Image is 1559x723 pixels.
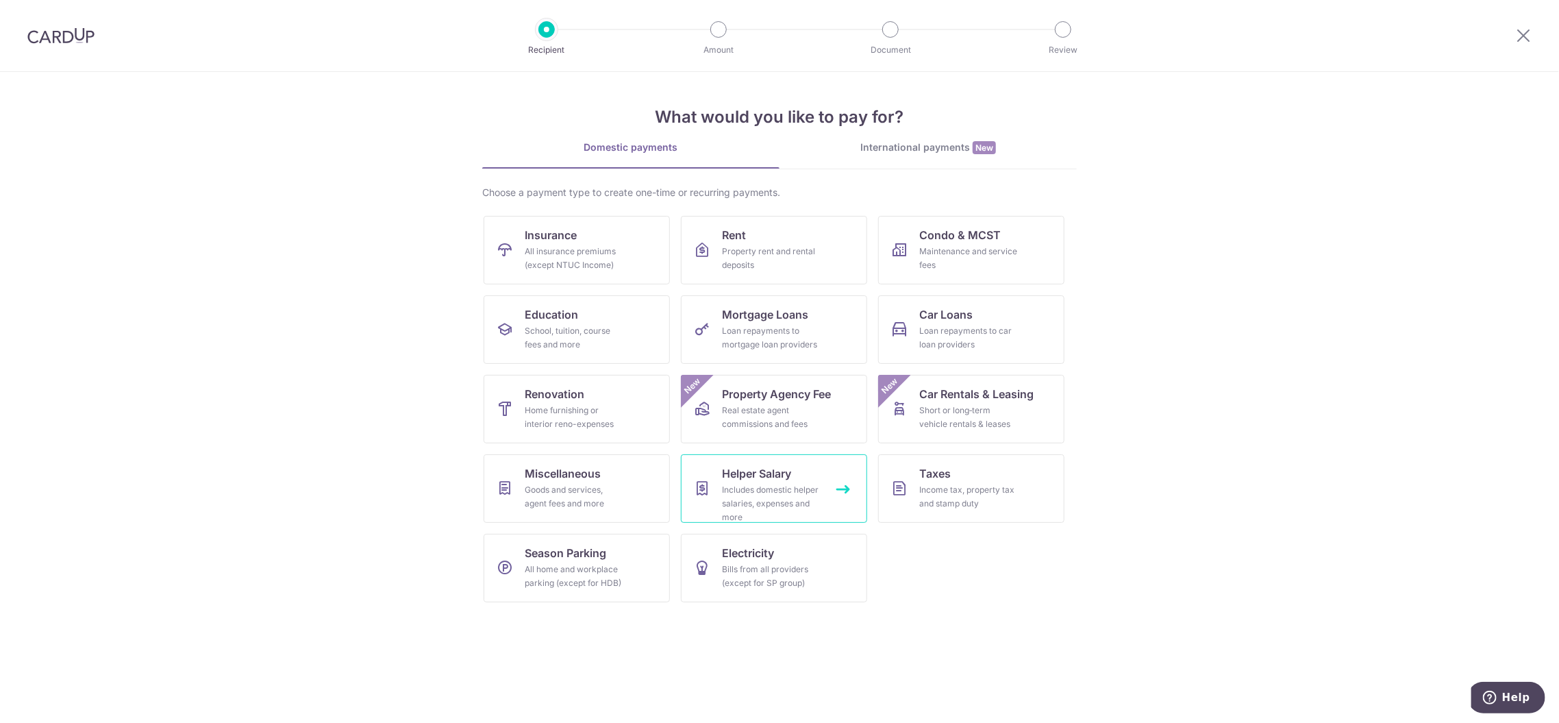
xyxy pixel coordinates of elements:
[722,404,821,431] div: Real estate agent commissions and fees
[525,306,578,323] span: Education
[919,306,973,323] span: Car Loans
[681,375,867,443] a: Property Agency FeeReal estate agent commissions and feesNew
[681,534,867,602] a: ElectricityBills from all providers (except for SP group)
[840,43,941,57] p: Document
[525,324,623,352] div: School, tuition, course fees and more
[1012,43,1114,57] p: Review
[722,483,821,524] div: Includes domestic helper salaries, expenses and more
[878,216,1064,284] a: Condo & MCSTMaintenance and service fees
[722,386,831,402] span: Property Agency Fee
[722,545,774,561] span: Electricity
[681,454,867,523] a: Helper SalaryIncludes domestic helper salaries, expenses and more
[722,245,821,272] div: Property rent and rental deposits
[919,483,1018,511] div: Income tax, property tax and stamp duty
[919,324,1018,352] div: Loan repayments to car loan providers
[919,227,1001,243] span: Condo & MCST
[482,105,1077,130] h4: What would you like to pay for?
[919,245,1018,272] div: Maintenance and service fees
[27,27,95,44] img: CardUp
[682,375,704,397] span: New
[722,324,821,352] div: Loan repayments to mortgage loan providers
[525,404,623,431] div: Home furnishing or interior reno-expenses
[919,404,1018,431] div: Short or long‑term vehicle rentals & leases
[681,216,867,284] a: RentProperty rent and rental deposits
[484,375,670,443] a: RenovationHome furnishing or interior reno-expenses
[525,245,623,272] div: All insurance premiums (except NTUC Income)
[525,227,577,243] span: Insurance
[919,465,951,482] span: Taxes
[482,186,1077,199] div: Choose a payment type to create one-time or recurring payments.
[779,140,1077,155] div: International payments
[482,140,779,154] div: Domestic payments
[525,563,623,590] div: All home and workplace parking (except for HDB)
[525,545,606,561] span: Season Parking
[878,295,1064,364] a: Car LoansLoan repayments to car loan providers
[484,295,670,364] a: EducationSchool, tuition, course fees and more
[484,454,670,523] a: MiscellaneousGoods and services, agent fees and more
[1471,682,1545,716] iframe: Opens a widget where you can find more information
[496,43,597,57] p: Recipient
[525,465,601,482] span: Miscellaneous
[525,483,623,511] div: Goods and services, agent fees and more
[525,386,584,402] span: Renovation
[973,141,996,154] span: New
[484,534,670,602] a: Season ParkingAll home and workplace parking (except for HDB)
[919,386,1034,402] span: Car Rentals & Leasing
[722,465,791,482] span: Helper Salary
[878,454,1064,523] a: TaxesIncome tax, property tax and stamp duty
[668,43,769,57] p: Amount
[878,375,1064,443] a: Car Rentals & LeasingShort or long‑term vehicle rentals & leasesNew
[722,563,821,590] div: Bills from all providers (except for SP group)
[879,375,901,397] span: New
[722,306,808,323] span: Mortgage Loans
[681,295,867,364] a: Mortgage LoansLoan repayments to mortgage loan providers
[722,227,746,243] span: Rent
[484,216,670,284] a: InsuranceAll insurance premiums (except NTUC Income)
